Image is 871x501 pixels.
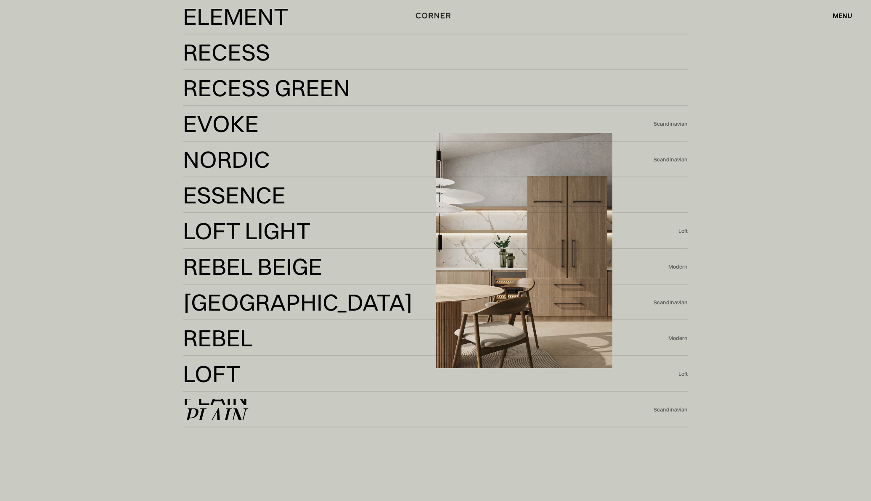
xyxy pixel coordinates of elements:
div: Loft [678,370,688,378]
div: Loft [183,384,234,404]
div: [GEOGRAPHIC_DATA] [183,312,399,332]
div: Loft [678,227,688,235]
div: Essence [183,205,271,225]
div: Recess Green [183,98,331,118]
div: Loft Light [183,241,303,261]
div: Scandinavian [654,156,688,163]
div: Loft Light [183,221,311,241]
div: [GEOGRAPHIC_DATA] [183,292,413,312]
div: Evoke [183,113,259,134]
div: Modern [668,335,688,342]
a: EssenceEssence [183,185,688,206]
a: [GEOGRAPHIC_DATA][GEOGRAPHIC_DATA] [183,292,654,313]
a: Loft LightLoft Light [183,221,678,241]
div: Rebel [183,328,253,348]
div: Nordic [183,149,270,169]
div: menu [833,12,852,19]
div: Recess [183,62,258,82]
a: RebelRebel [183,328,668,348]
div: Loft [183,364,241,384]
a: Recess GreenRecess Green [183,78,688,98]
div: Scandinavian [654,299,688,306]
a: home [398,10,473,21]
div: Recess [183,42,270,62]
div: Modern [668,263,688,271]
a: NordicNordic [183,149,654,170]
div: Essence [183,185,286,205]
a: RecessRecess [183,42,688,63]
div: Scandinavian [654,406,688,414]
div: menu [824,8,852,23]
div: Nordic [183,169,265,190]
a: EvokeEvoke [183,113,654,134]
div: Rebel Beige [183,277,310,297]
div: Plain [183,406,245,427]
a: LoftLoft [183,364,678,384]
div: Rebel [183,348,246,368]
div: Scandinavian [654,120,688,128]
div: Recess Green [183,78,350,98]
a: PlainPlain [183,399,654,420]
a: Rebel BeigeRebel Beige [183,256,668,277]
div: Rebel Beige [183,256,322,277]
div: Evoke [183,134,251,154]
